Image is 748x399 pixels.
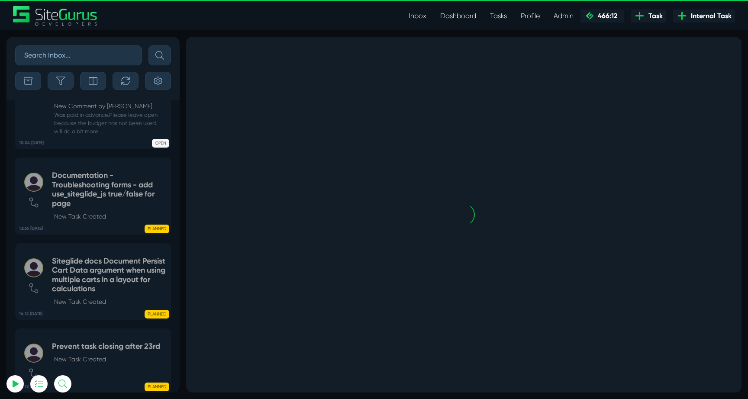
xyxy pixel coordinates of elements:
[19,140,44,146] b: 10:04 [DATE]
[145,225,169,233] span: PLANNED
[13,6,98,26] img: Sitegurus Logo
[15,158,171,234] a: 13:36 [DATE] Documentation - Troubleshooting forms - add use_siteglide_js true/false for pageNew ...
[152,139,169,148] span: OPEN
[19,311,42,317] b: 14:12 [DATE]
[15,66,171,149] a: 10:04 [DATE] Horse Bit Hire On-site SEO (RW only)New Comment by [PERSON_NAME] Was paid in advance...
[19,225,43,232] b: 13:36 [DATE]
[15,243,171,320] a: 14:12 [DATE] Siteglide docs Document Persist Cart Data argument when using multiple carts in a la...
[645,11,663,21] span: Task
[54,297,166,306] p: New Task Created
[54,212,166,221] p: New Task Created
[547,7,580,25] a: Admin
[687,11,732,21] span: Internal Task
[483,7,514,25] a: Tasks
[15,328,171,393] a: 14:13 [DATE] Prevent task closing after 23rdNew Task Created PLANNED
[145,383,169,391] span: PLANNED
[594,12,617,20] span: 466:12
[52,171,166,208] h5: Documentation - Troubleshooting forms - add use_siteglide_js true/false for page
[145,310,169,319] span: PLANNED
[402,7,433,25] a: Inbox
[54,102,166,111] p: New Comment by [PERSON_NAME]
[54,355,160,364] p: New Task Created
[15,45,142,65] input: Search Inbox...
[52,257,166,294] h5: Siteglide docs Document Persist Cart Data argument when using multiple carts in a layout for calc...
[514,7,547,25] a: Profile
[13,6,98,26] a: SiteGurus
[673,10,735,23] a: Internal Task
[433,7,483,25] a: Dashboard
[580,10,624,23] a: 466:12
[631,10,666,23] a: Task
[52,342,160,351] h5: Prevent task closing after 23rd
[52,111,166,136] small: Was paid in advance.Please leave open because the budget has not been used. I will do a bit more ...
